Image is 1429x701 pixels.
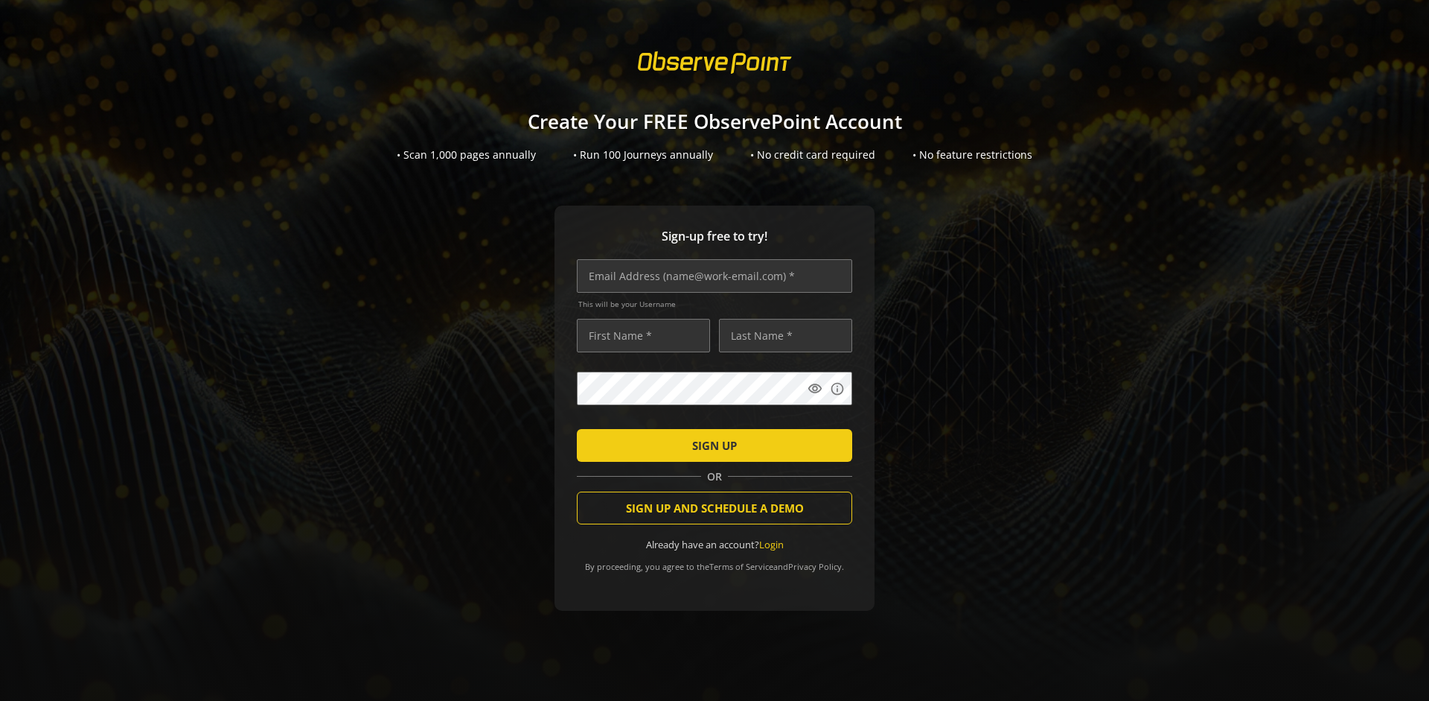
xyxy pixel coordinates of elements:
input: Last Name * [719,319,852,352]
div: • No credit card required [750,148,875,162]
div: • Run 100 Journeys annually [573,148,713,162]
a: Login [759,538,784,551]
a: Terms of Service [709,561,773,572]
mat-icon: visibility [808,381,822,396]
span: SIGN UP [692,432,737,459]
span: Sign-up free to try! [577,228,852,245]
div: • No feature restrictions [912,148,1032,162]
div: By proceeding, you agree to the and . [577,551,852,572]
div: Already have an account? [577,538,852,552]
input: Email Address (name@work-email.com) * [577,259,852,293]
div: • Scan 1,000 pages annually [397,148,536,162]
span: SIGN UP AND SCHEDULE A DEMO [626,495,804,521]
input: First Name * [577,319,710,352]
button: SIGN UP [577,429,852,462]
a: Privacy Policy [788,561,842,572]
button: SIGN UP AND SCHEDULE A DEMO [577,492,852,524]
span: OR [701,469,728,484]
span: This will be your Username [578,299,852,309]
mat-icon: info [830,381,845,396]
